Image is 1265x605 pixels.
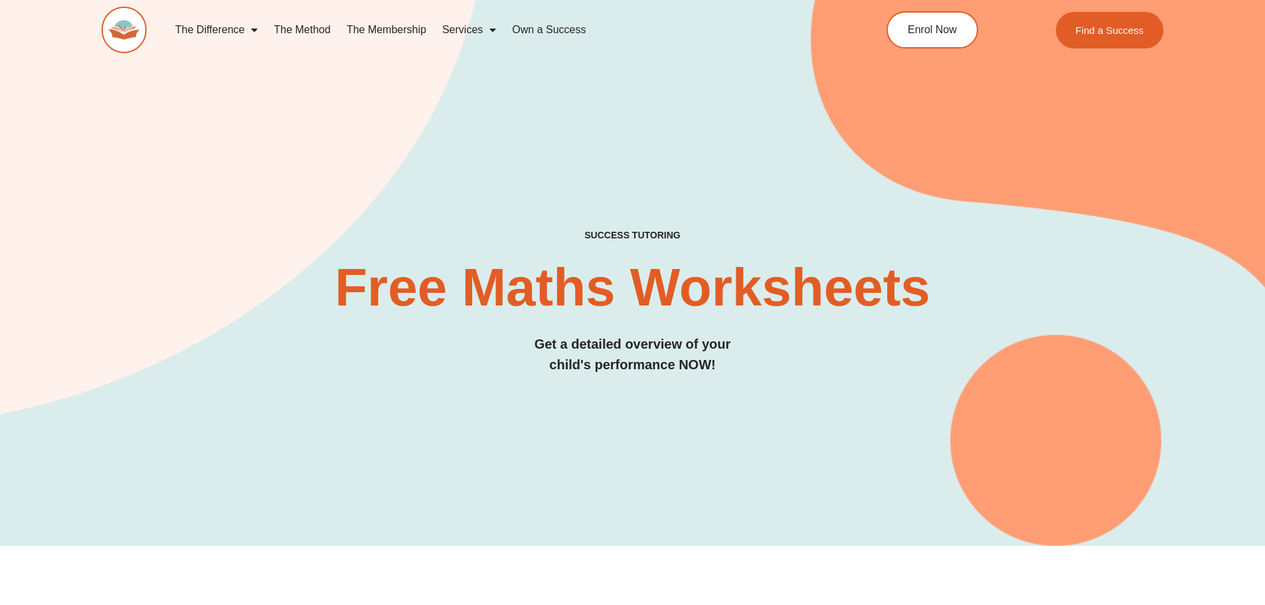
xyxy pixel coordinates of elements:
[886,11,978,48] a: Enrol Now
[504,15,594,45] a: Own a Success
[102,230,1164,241] h4: SUCCESS TUTORING​
[102,261,1164,314] h2: Free Maths Worksheets​
[908,25,957,35] span: Enrol Now
[167,15,266,45] a: The Difference
[167,15,826,45] nav: Menu
[434,15,504,45] a: Services
[266,15,338,45] a: The Method
[102,334,1164,375] h3: Get a detailed overview of your child's performance NOW!
[1056,12,1164,48] a: Find a Success
[339,15,434,45] a: The Membership
[1076,25,1144,35] span: Find a Success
